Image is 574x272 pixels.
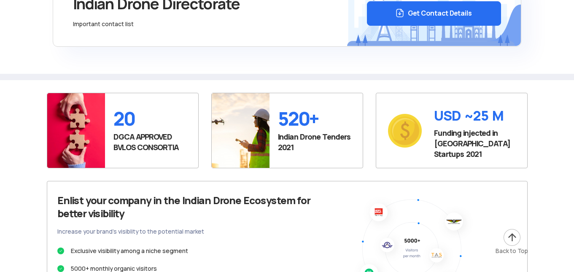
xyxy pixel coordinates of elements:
span: Increase your brand’s visiblity to the potential market [57,227,310,237]
h4: USD ~25 M [434,107,519,125]
p: Funding injected in [GEOGRAPHIC_DATA] Startups 2021 [434,128,519,159]
img: ic_arrow-up.png [503,228,521,247]
span: 520+ [278,109,354,129]
img: ic_cardimage2.png [212,93,269,168]
button: Get Contact Details [367,1,501,26]
span: 20 [113,109,190,129]
p: Indian Drone Tenders 2021 [278,132,354,153]
img: ic_coin.png [388,114,422,148]
li: Exclusive visibility among a niche segment [57,245,310,257]
div: Back to Top [496,247,528,255]
h5: Important contact list [73,21,354,27]
p: DGCA APPROVED BVLOS CONSORTIA [113,132,190,153]
img: ic_cardimage1.png [47,93,105,168]
h3: Enlist your company in the Indian Drone Ecosystem for better visibility [57,194,310,220]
